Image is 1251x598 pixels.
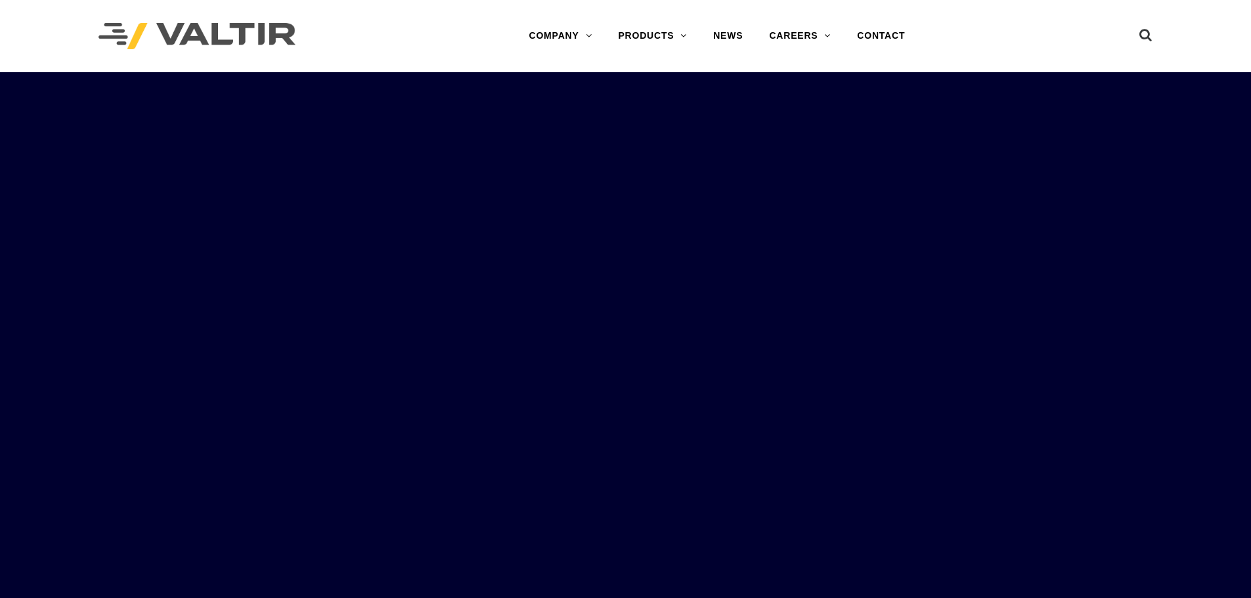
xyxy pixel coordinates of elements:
a: CAREERS [756,23,844,49]
a: COMPANY [516,23,605,49]
a: PRODUCTS [605,23,700,49]
a: CONTACT [844,23,918,49]
img: Valtir [99,23,296,50]
a: NEWS [700,23,756,49]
